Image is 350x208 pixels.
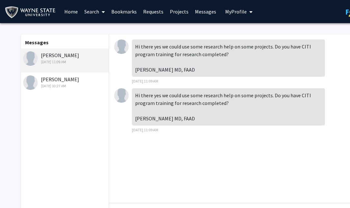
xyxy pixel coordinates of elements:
iframe: Chat [5,179,27,203]
a: Messages [192,0,219,23]
img: Kang Chen [23,75,38,90]
img: Geoffrey Potts [114,88,129,103]
b: Messages [25,39,49,46]
a: Home [61,0,81,23]
a: Projects [167,0,192,23]
div: [PERSON_NAME] [23,51,107,65]
span: My Profile [225,8,247,15]
span: [DATE] 11:09 AM [132,79,158,83]
img: Geoffrey Potts [114,39,129,54]
a: Bookmarks [108,0,140,23]
div: Hi there yes we could use some research help on some projects. Do you have CITI program training ... [132,39,325,77]
div: [DATE] 11:09 AM [23,59,107,65]
img: Wayne State University Logo [5,5,59,20]
div: Hi there yes we could use some research help on some projects. Do you have CITI program training ... [132,88,325,126]
a: Requests [140,0,167,23]
div: [PERSON_NAME] [23,75,107,89]
a: Search [81,0,108,23]
span: [DATE] 11:09 AM [132,127,158,132]
img: Geoffrey Potts [23,51,38,66]
div: [DATE] 10:27 AM [23,83,107,89]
